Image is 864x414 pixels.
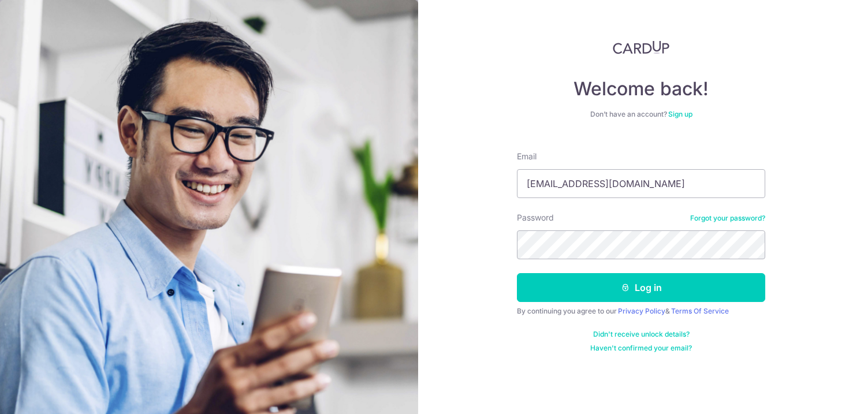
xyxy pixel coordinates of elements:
[517,77,765,100] h4: Welcome back!
[618,307,665,315] a: Privacy Policy
[690,214,765,223] a: Forgot your password?
[517,169,765,198] input: Enter your Email
[517,307,765,316] div: By continuing you agree to our &
[668,110,692,118] a: Sign up
[517,273,765,302] button: Log in
[613,40,669,54] img: CardUp Logo
[517,151,537,162] label: Email
[671,307,729,315] a: Terms Of Service
[517,212,554,223] label: Password
[593,330,690,339] a: Didn't receive unlock details?
[517,110,765,119] div: Don’t have an account?
[590,344,692,353] a: Haven't confirmed your email?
